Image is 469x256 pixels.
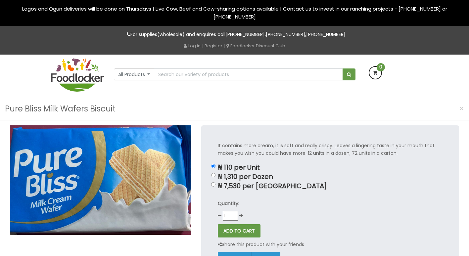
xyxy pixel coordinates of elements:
[224,42,225,49] span: |
[456,102,467,115] button: Close
[22,5,447,20] span: Lagos and Ogun deliveries will be done on Thursdays | Live Cow, Beef and Cow-sharing options avai...
[306,31,346,38] a: [PHONE_NUMBER]
[184,43,201,49] a: Log in
[114,68,155,80] button: All Products
[459,104,464,113] span: ×
[51,31,418,38] p: For supplies(wholesale) and enquires call , ,
[5,103,116,115] h3: Pure Bliss Milk Wafers Biscuit
[218,164,443,171] p: ₦ 110 per Unit
[202,42,203,49] span: |
[205,43,222,49] a: Register
[51,58,104,92] img: FoodLocker
[218,224,260,237] button: ADD TO CART
[211,173,215,177] input: ₦ 1,310 per Dozen
[218,241,304,248] p: Share this product with your friends
[266,31,305,38] a: [PHONE_NUMBER]
[154,68,343,80] input: Search our variety of products
[211,182,215,187] input: ₦ 7,530 per [GEOGRAPHIC_DATA]
[218,142,443,157] p: It contains more cream, it is soft and really crispy. Leaves a lingering taste in your mouth that...
[218,173,443,181] p: ₦ 1,310 per Dozen
[218,200,239,207] strong: Quantity:
[211,164,215,168] input: ₦ 110 per Unit
[225,31,265,38] a: [PHONE_NUMBER]
[226,43,285,49] a: Foodlocker Discount Club
[10,125,191,235] img: Pure Bliss Milk Wafers Biscuit
[218,182,443,190] p: ₦ 7,530 per [GEOGRAPHIC_DATA]
[377,63,385,71] span: 0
